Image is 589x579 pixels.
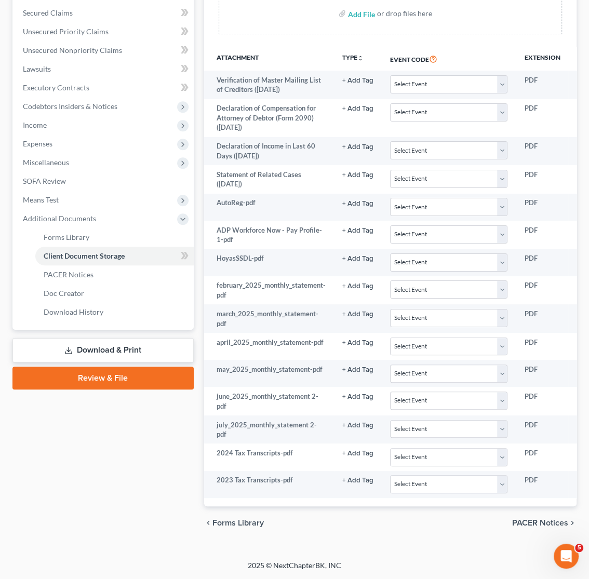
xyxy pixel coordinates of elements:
[23,8,73,17] span: Secured Claims
[342,170,373,180] a: + Add Tag
[15,78,194,97] a: Executory Contracts
[516,221,568,249] td: PDF
[512,519,568,527] span: PACER Notices
[204,519,264,527] button: chevron_left Forms Library
[204,221,334,249] td: ADP Workforce Now - Pay Profile-1-pdf
[212,519,264,527] span: Forms Library
[342,172,373,179] button: + Add Tag
[512,519,577,527] button: PACER Notices chevron_right
[342,105,373,112] button: + Add Tag
[516,249,568,276] td: PDF
[15,41,194,60] a: Unsecured Nonpriority Claims
[204,276,334,305] td: february_2025_monthly_statement-pdf
[204,249,334,276] td: HoyasSSDL-pdf
[23,177,66,185] span: SOFA Review
[342,365,373,374] a: + Add Tag
[204,165,334,194] td: Statement of Related Cases ([DATE])
[342,338,373,347] a: + Add Tag
[204,137,334,166] td: Declaration of Income in Last 60 Days ([DATE])
[575,544,583,552] span: 5
[23,64,51,73] span: Lawsuits
[516,360,568,387] td: PDF
[23,46,122,55] span: Unsecured Nonpriority Claims
[516,304,568,333] td: PDF
[44,251,125,260] span: Client Document Storage
[342,420,373,430] a: + Add Tag
[342,103,373,113] a: + Add Tag
[516,333,568,360] td: PDF
[23,27,109,36] span: Unsecured Priority Claims
[204,519,212,527] i: chevron_left
[342,450,373,457] button: + Add Tag
[342,141,373,151] a: + Add Tag
[516,137,568,166] td: PDF
[357,55,364,61] i: unfold_more
[12,367,194,389] a: Review & File
[516,71,568,99] td: PDF
[516,194,568,221] td: PDF
[23,158,69,167] span: Miscellaneous
[342,280,373,290] a: + Add Tag
[516,276,568,305] td: PDF
[23,102,117,111] span: Codebtors Insiders & Notices
[342,75,373,85] a: + Add Tag
[204,47,334,71] th: Attachment
[44,270,93,279] span: PACER Notices
[35,303,194,321] a: Download History
[342,311,373,318] button: + Add Tag
[342,255,373,262] button: + Add Tag
[204,333,334,360] td: april_2025_monthly_statement-pdf
[35,284,194,303] a: Doc Creator
[44,307,103,316] span: Download History
[342,227,373,234] button: + Add Tag
[377,8,432,19] div: or drop files here
[204,471,334,498] td: 2023 Tax Transcripts-pdf
[342,77,373,84] button: + Add Tag
[382,47,516,71] th: Event Code
[554,544,579,569] iframe: Intercom live chat
[342,448,373,458] a: + Add Tag
[342,477,373,484] button: + Add Tag
[342,198,373,208] a: + Add Tag
[23,195,59,204] span: Means Test
[516,99,568,137] td: PDF
[23,214,96,223] span: Additional Documents
[516,165,568,194] td: PDF
[35,247,194,265] a: Client Document Storage
[23,139,52,148] span: Expenses
[342,340,373,346] button: + Add Tag
[516,47,568,71] th: Extension
[204,194,334,221] td: AutoReg-pdf
[342,200,373,207] button: + Add Tag
[204,443,334,470] td: 2024 Tax Transcripts-pdf
[44,289,84,298] span: Doc Creator
[342,253,373,263] a: + Add Tag
[204,304,334,333] td: march_2025_monthly_statement-pdf
[568,519,577,527] i: chevron_right
[342,367,373,373] button: + Add Tag
[342,309,373,319] a: + Add Tag
[342,283,373,290] button: + Add Tag
[204,415,334,444] td: july_2025_monthly_statement 2-pdf
[15,172,194,191] a: SOFA Review
[204,71,334,99] td: Verification of Master Mailing List of Creditors ([DATE])
[44,233,89,241] span: Forms Library
[204,360,334,387] td: may_2025_monthly_statement-pdf
[15,60,194,78] a: Lawsuits
[342,394,373,400] button: + Add Tag
[516,443,568,470] td: PDF
[516,415,568,444] td: PDF
[204,99,334,137] td: Declaration of Compensation for Attorney of Debtor (Form 2090) ([DATE])
[516,471,568,498] td: PDF
[12,338,194,362] a: Download & Print
[342,144,373,151] button: + Add Tag
[45,560,544,579] div: 2025 © NextChapterBK, INC
[35,265,194,284] a: PACER Notices
[342,422,373,429] button: + Add Tag
[15,22,194,41] a: Unsecured Priority Claims
[23,120,47,129] span: Income
[204,387,334,415] td: june_2025_monthly_statement 2-pdf
[342,392,373,401] a: + Add Tag
[342,55,364,61] button: TYPEunfold_more
[516,387,568,415] td: PDF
